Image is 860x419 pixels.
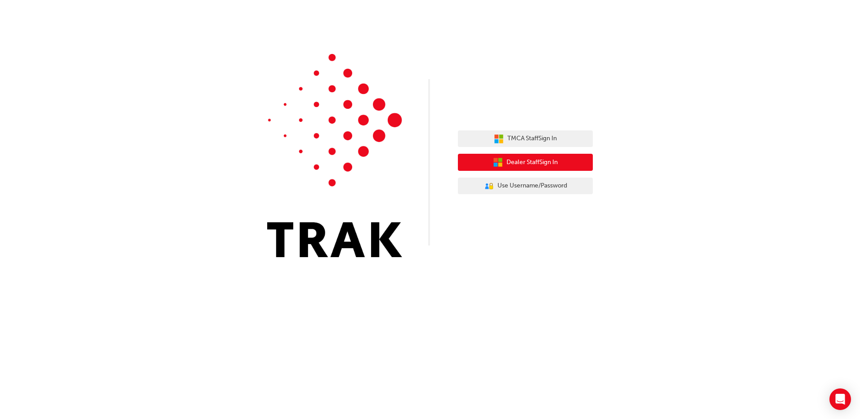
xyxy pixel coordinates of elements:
div: Open Intercom Messenger [829,388,851,410]
button: Dealer StaffSign In [458,154,593,171]
img: Trak [267,54,402,257]
button: TMCA StaffSign In [458,130,593,147]
span: Dealer Staff Sign In [506,157,558,168]
span: TMCA Staff Sign In [507,134,557,144]
button: Use Username/Password [458,178,593,195]
span: Use Username/Password [497,181,567,191]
